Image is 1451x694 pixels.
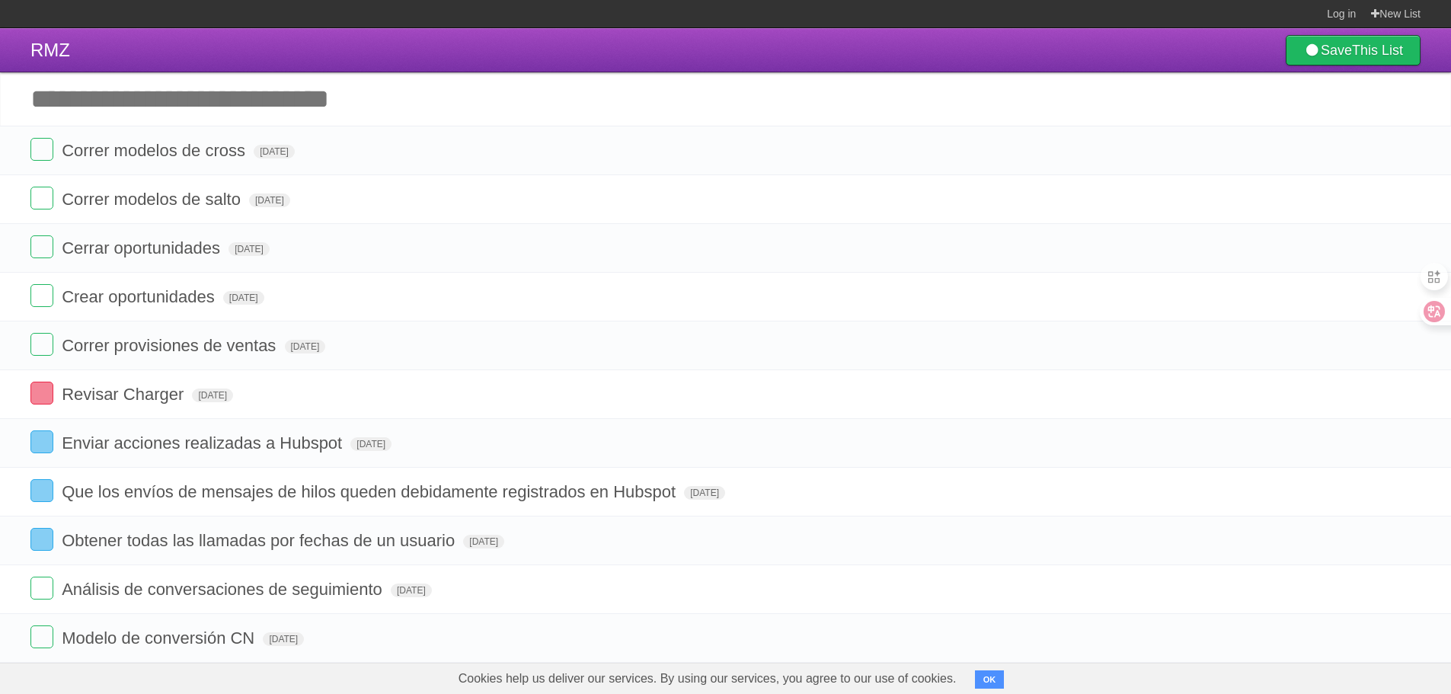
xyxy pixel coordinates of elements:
[443,664,972,694] span: Cookies help us deliver our services. By using our services, you agree to our use of cookies.
[62,628,258,648] span: Modelo de conversión CN
[62,580,386,599] span: Análisis de conversaciones de seguimiento
[391,584,432,597] span: [DATE]
[30,382,53,405] label: Done
[62,287,219,306] span: Crear oportunidades
[62,190,244,209] span: Correr modelos de salto
[30,479,53,502] label: Done
[30,430,53,453] label: Done
[30,235,53,258] label: Done
[192,389,233,402] span: [DATE]
[30,577,53,600] label: Done
[62,433,346,453] span: Enviar acciones realizadas a Hubspot
[30,528,53,551] label: Done
[249,193,290,207] span: [DATE]
[30,40,70,60] span: RMZ
[350,437,392,451] span: [DATE]
[62,336,280,355] span: Correr provisiones de ventas
[254,145,295,158] span: [DATE]
[223,291,264,305] span: [DATE]
[1286,35,1421,66] a: SaveThis List
[62,385,187,404] span: Revisar Charger
[285,340,326,353] span: [DATE]
[30,625,53,648] label: Done
[975,670,1005,689] button: OK
[62,141,249,160] span: Correr modelos de cross
[1352,43,1403,58] b: This List
[229,242,270,256] span: [DATE]
[463,535,504,548] span: [DATE]
[30,138,53,161] label: Done
[684,486,725,500] span: [DATE]
[62,238,224,257] span: Cerrar oportunidades
[62,531,459,550] span: Obtener todas las llamadas por fechas de un usuario
[30,187,53,209] label: Done
[30,333,53,356] label: Done
[62,482,679,501] span: Que los envíos de mensajes de hilos queden debidamente registrados en Hubspot
[263,632,304,646] span: [DATE]
[30,284,53,307] label: Done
